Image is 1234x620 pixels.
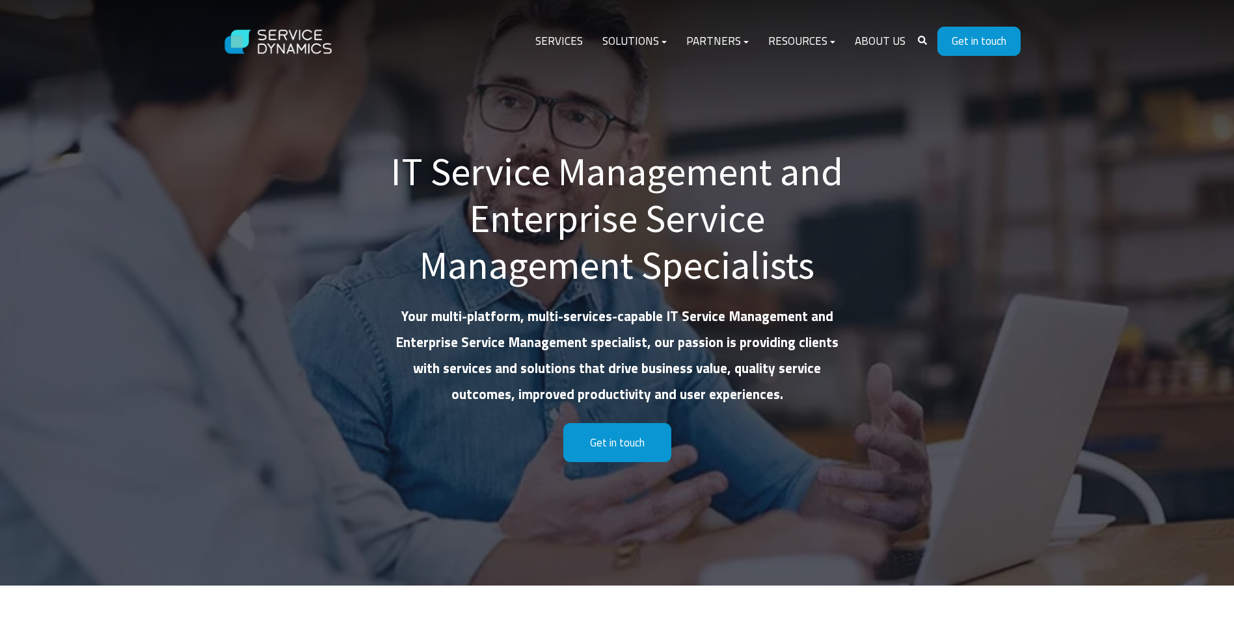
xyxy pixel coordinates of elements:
strong: Your multi-platform, multi-services-capable IT Service Management and Enterprise Service Manageme... [396,305,838,404]
a: Partners [677,26,758,57]
a: About Us [845,26,915,57]
div: Navigation Menu [526,26,915,57]
a: Solutions [593,26,677,57]
a: Get in touch [937,27,1021,56]
a: Services [526,26,593,57]
h1: IT Service Management and Enterprise Service Management Specialists [390,148,845,289]
a: Resources [758,26,845,57]
a: Get in touch [563,423,671,463]
img: Service Dynamics Logo - White [214,17,344,67]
